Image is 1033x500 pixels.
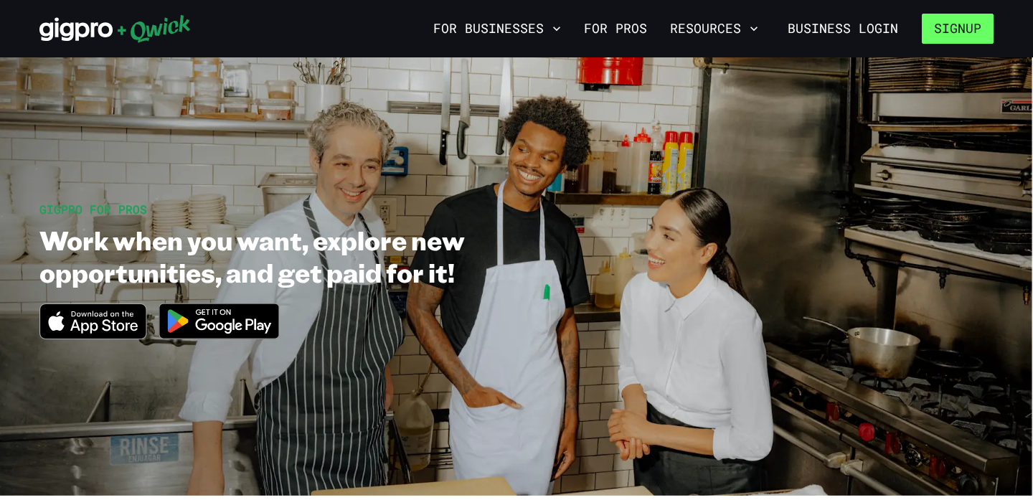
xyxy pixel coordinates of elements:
[39,327,147,342] a: Download on the App Store
[150,294,289,348] img: Get it on Google Play
[39,224,612,288] h1: Work when you want, explore new opportunities, and get paid for it!
[428,16,567,41] button: For Businesses
[775,14,910,44] a: Business Login
[578,16,653,41] a: For Pros
[39,202,147,217] span: GIGPRO FOR PROS
[664,16,764,41] button: Resources
[922,14,994,44] button: Signup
